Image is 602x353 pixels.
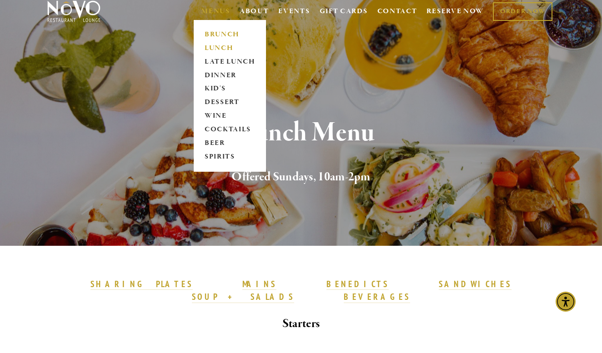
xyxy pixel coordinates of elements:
a: KID'S [201,82,258,96]
strong: SOUP + SALADS [192,291,294,302]
a: CONTACT [377,3,417,20]
a: BENEDICTS [326,278,389,290]
a: COCKTAILS [201,123,258,137]
a: MAINS [242,278,276,290]
a: ABOUT [240,7,269,16]
a: LATE LUNCH [201,55,258,69]
a: ORDER NOW [493,2,552,21]
a: GIFT CARDS [320,3,368,20]
a: SANDWICHES [439,278,512,290]
strong: BEVERAGES [344,291,410,302]
a: WINE [201,109,258,123]
a: MENUS [201,7,230,16]
a: BEVERAGES [344,291,410,303]
h2: Offered Sundays, 10am-2pm [61,168,541,187]
div: Accessibility Menu [556,292,576,312]
a: LUNCH [201,41,258,55]
a: SOUP + SALADS [192,291,294,303]
a: BRUNCH [201,28,258,41]
a: BEER [201,137,258,150]
strong: Starters [282,316,320,332]
h1: Brunch Menu [61,118,541,148]
a: SPIRITS [201,150,258,164]
a: DINNER [201,69,258,82]
a: DESSERT [201,96,258,109]
a: SHARING PLATES [90,278,192,290]
a: EVENTS [278,7,310,16]
a: RESERVE NOW [426,3,484,20]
